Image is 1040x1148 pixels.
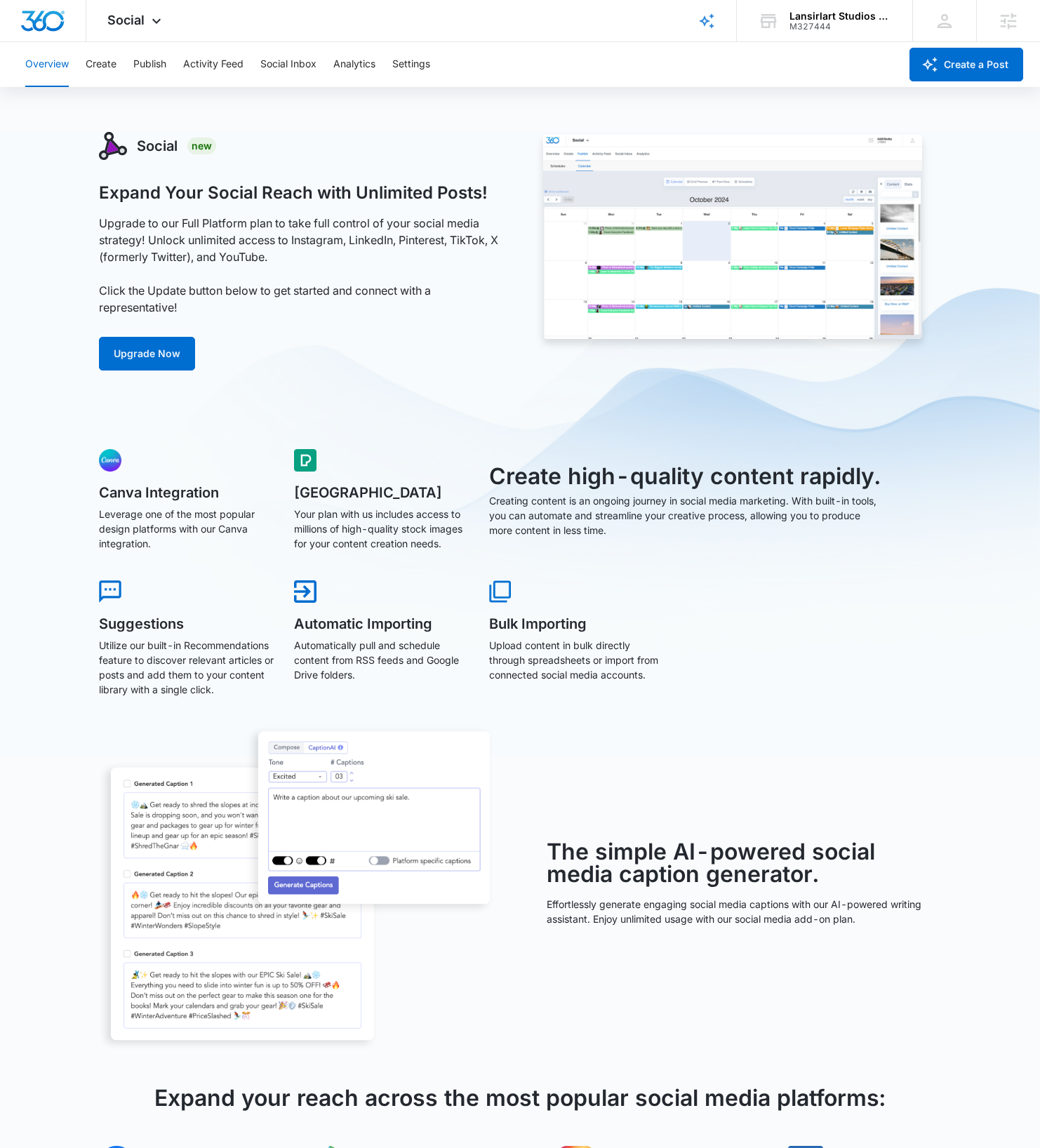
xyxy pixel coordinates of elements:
[183,42,244,87] button: Activity Feed
[99,507,274,551] p: Leverage one of the most popular design platforms with our Canva integration.
[25,42,69,87] button: Overview
[489,638,665,682] p: Upload content in bulk directly through spreadsheets or import from connected social media accounts.
[489,617,665,631] h5: Bulk Importing
[99,1081,941,1115] h3: Expand your reach across the most popular social media platforms:
[99,337,195,371] a: Upgrade Now
[133,42,166,87] button: Publish
[99,617,274,631] h5: Suggestions
[294,486,469,500] h5: [GEOGRAPHIC_DATA]
[489,460,884,493] h3: Create high-quality content rapidly.
[547,897,941,926] p: Effortlessly generate engaging social media captions with our AI-powered writing assistant. Enjoy...
[137,135,178,156] h3: Social
[86,42,116,87] button: Create
[392,42,430,87] button: Settings
[99,486,274,500] h5: Canva Integration
[294,638,469,682] p: Automatically pull and schedule content from RSS feeds and Google Drive folders.
[99,182,488,203] h1: Expand Your Social Reach with Unlimited Posts!
[489,493,884,538] p: Creating content is an ongoing journey in social media marketing. With built-in tools, you can au...
[187,138,216,154] div: New
[260,42,316,87] button: Social Inbox
[99,215,505,316] p: Upgrade to our Full Platform plan to take full control of your social media strategy! Unlock unli...
[547,841,941,886] h3: The simple AI-powered social media caption generator.
[789,22,892,32] div: account id
[107,13,145,27] span: Social
[294,617,469,631] h5: Automatic Importing
[99,638,274,697] p: Utilize our built-in Recommendations feature to discover relevant articles or posts and add them ...
[909,48,1023,81] button: Create a Post
[333,42,375,87] button: Analytics
[294,507,469,551] p: Your plan with us includes access to millions of high-quality stock images for your content creat...
[789,11,892,22] div: account name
